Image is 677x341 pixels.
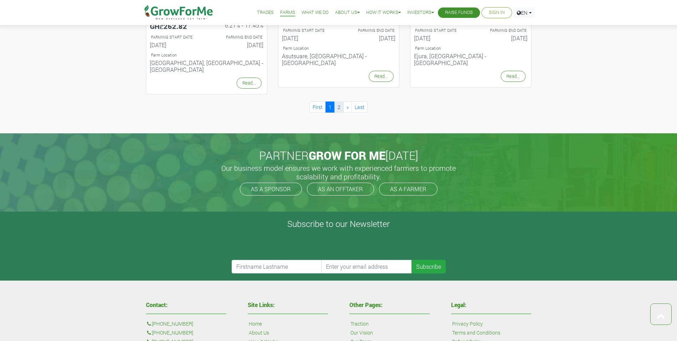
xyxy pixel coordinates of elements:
[379,183,438,196] a: AS A FARMER
[147,329,225,337] p: :
[414,35,465,41] h6: [DATE]
[369,71,394,82] a: Read...
[249,329,269,337] a: About Us
[282,53,395,66] h6: Asutsuare, [GEOGRAPHIC_DATA] - [GEOGRAPHIC_DATA]
[321,260,412,273] input: Enter your email address
[150,59,263,73] h6: [GEOGRAPHIC_DATA], [GEOGRAPHIC_DATA] - [GEOGRAPHIC_DATA]
[325,102,335,113] a: 1
[407,9,434,16] a: Investors
[280,9,295,16] a: Farms
[347,104,349,110] span: »
[451,302,531,308] h4: Legal:
[415,28,464,34] p: FARMING START DATE
[452,320,483,328] a: Privacy Policy
[282,35,333,41] h6: [DATE]
[249,320,262,328] a: Home
[248,302,328,308] h4: Site Links:
[309,102,326,113] a: First
[151,52,262,58] p: Location of Farm
[334,102,344,113] a: 2
[489,9,505,16] a: Sign In
[214,164,464,181] h5: Our business model ensures we work with experienced farmers to promote scalability and profitabil...
[445,9,473,16] a: Raise Funds
[366,9,401,16] a: How it Works
[302,9,329,16] a: What We Do
[147,320,225,328] p: :
[257,9,274,16] a: Trades
[344,35,395,41] h6: [DATE]
[514,7,535,18] a: EN
[146,302,226,308] h4: Contact:
[283,45,394,51] p: Location of Farm
[335,9,360,16] a: About Us
[232,260,322,273] input: Firstname Lastname
[345,28,394,34] p: FARMING END DATE
[212,22,263,29] h6: 6.21% - 17.45%
[350,320,369,328] a: Traction
[143,149,534,162] h2: PARTNER [DATE]
[146,102,531,113] nav: Page Navigation
[411,260,446,273] button: Subscribe
[352,102,368,113] a: Last
[349,302,430,308] h4: Other Pages:
[414,53,527,66] h6: Ejura, [GEOGRAPHIC_DATA] - [GEOGRAPHIC_DATA]
[309,148,385,163] span: GROW FOR ME
[501,71,526,82] a: Read...
[237,78,262,89] a: Read...
[240,183,302,196] a: AS A SPONSOR
[150,41,201,48] h6: [DATE]
[452,329,500,337] a: Terms and Conditions
[232,232,340,260] iframe: reCAPTCHA
[307,183,374,196] a: AS AN OFFTAKER
[283,28,332,34] p: FARMING START DATE
[9,219,668,229] h4: Subscribe to our Newsletter
[150,22,201,30] h5: GHȼ262.82
[152,329,193,337] a: [PHONE_NUMBER]
[212,41,263,48] h6: [DATE]
[151,34,200,40] p: FARMING START DATE
[477,28,526,34] p: FARMING END DATE
[415,45,526,51] p: Location of Farm
[213,34,262,40] p: FARMING END DATE
[476,35,527,41] h6: [DATE]
[350,329,373,337] a: Our Vision
[152,320,193,328] a: [PHONE_NUMBER]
